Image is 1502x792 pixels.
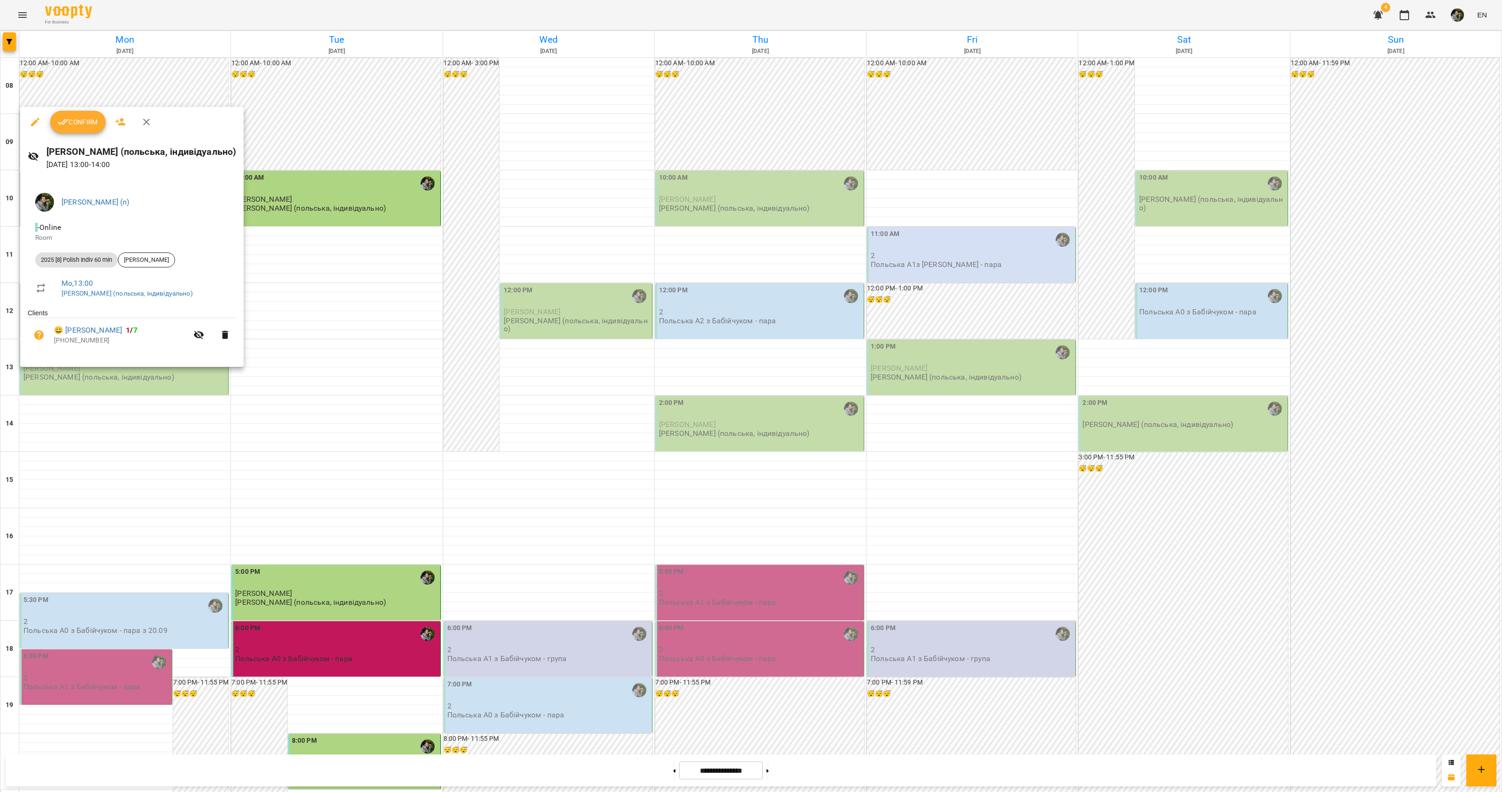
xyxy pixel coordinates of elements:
[35,193,54,212] img: 70cfbdc3d9a863d38abe8aa8a76b24f3.JPG
[61,289,193,297] a: [PERSON_NAME] (польська, індивідуально)
[28,308,236,355] ul: Clients
[118,252,175,267] div: [PERSON_NAME]
[133,326,138,335] span: 7
[58,116,98,128] span: Confirm
[61,198,130,206] a: [PERSON_NAME] (п)
[28,324,50,346] button: Unpaid. Bill the attendance?
[35,223,63,232] span: - Online
[50,111,106,133] button: Confirm
[54,325,122,336] a: 😀 [PERSON_NAME]
[118,256,175,264] span: [PERSON_NAME]
[35,256,118,264] span: 2025 [8] Polish Indiv 60 min
[46,159,237,170] p: [DATE] 13:00 - 14:00
[46,145,237,159] h6: [PERSON_NAME] (польська, індивідуально)
[126,326,130,335] span: 1
[35,233,229,243] p: Room
[61,279,93,288] a: Mo , 13:00
[54,336,188,345] p: [PHONE_NUMBER]
[126,326,137,335] b: /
